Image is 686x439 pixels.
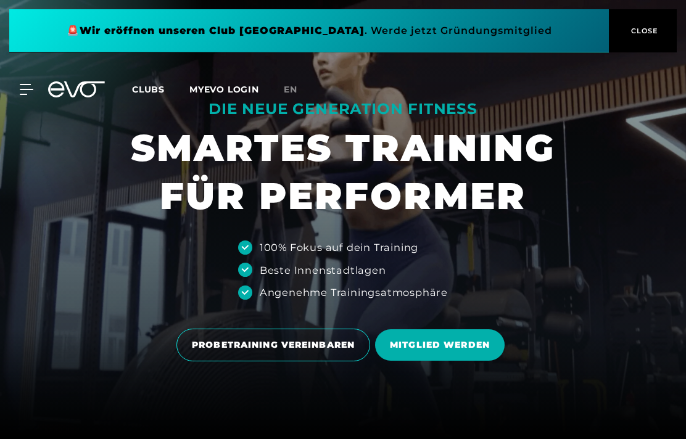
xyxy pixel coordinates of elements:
[375,320,510,370] a: MITGLIED WERDEN
[132,83,189,95] a: Clubs
[131,124,555,220] h1: SMARTES TRAINING FÜR PERFORMER
[284,83,312,97] a: en
[260,285,448,300] div: Angenehme Trainingsatmosphäre
[628,25,658,36] span: CLOSE
[189,84,259,95] a: MYEVO LOGIN
[390,338,490,351] span: MITGLIED WERDEN
[176,319,375,371] a: PROBETRAINING VEREINBAREN
[609,9,677,52] button: CLOSE
[132,84,165,95] span: Clubs
[284,84,297,95] span: en
[260,240,418,255] div: 100% Fokus auf dein Training
[260,263,386,277] div: Beste Innenstadtlagen
[192,338,355,351] span: PROBETRAINING VEREINBAREN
